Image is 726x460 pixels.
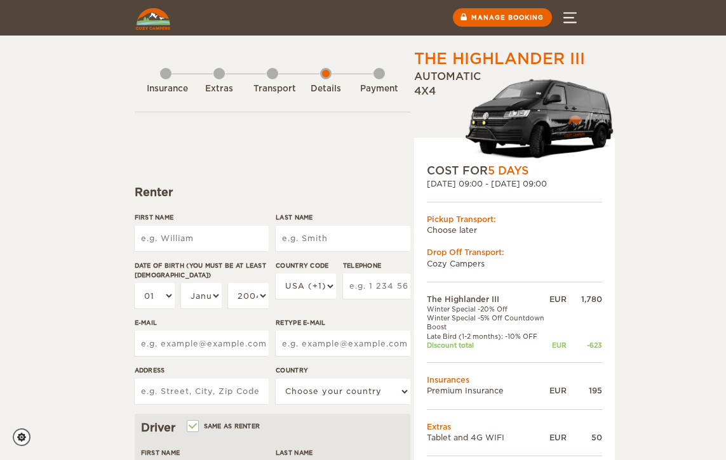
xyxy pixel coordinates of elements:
td: Winter Special -20% Off [427,305,549,313]
div: EUR [549,294,567,305]
td: Insurances [427,374,602,385]
td: Tablet and 4G WIFI [427,432,549,443]
img: Cozy Campers [136,8,170,30]
label: Address [135,365,269,375]
div: 1,780 [567,294,602,305]
label: Country Code [276,261,336,270]
div: Details [307,83,345,95]
a: Cookie settings [13,428,39,446]
label: Last Name [276,213,410,222]
div: 195 [567,385,602,396]
span: 5 Days [488,164,528,177]
td: The Highlander III [427,294,549,305]
label: Telephone [343,261,410,270]
div: EUR [549,385,567,396]
div: EUR [549,341,567,350]
td: Choose later [427,225,602,235]
div: 50 [567,432,602,443]
label: E-mail [135,318,269,327]
input: e.g. Street, City, Zip Code [135,379,269,404]
label: First Name [141,448,269,457]
label: First Name [135,213,269,222]
div: Automatic 4x4 [414,70,615,162]
input: e.g. William [135,226,269,251]
input: Same as renter [188,423,196,431]
a: Manage booking [453,8,552,27]
div: Extras [200,83,238,95]
label: Last Name [276,448,404,457]
td: Discount total [427,341,549,350]
div: Payment [360,83,398,95]
label: Retype E-mail [276,318,410,327]
label: Date of birth (You must be at least [DEMOGRAPHIC_DATA]) [135,261,269,280]
label: Country [276,365,410,375]
input: e.g. example@example.com [276,331,410,356]
label: Same as renter [188,420,260,432]
td: Cozy Campers [427,258,602,269]
div: [DATE] 09:00 - [DATE] 09:00 [427,178,602,189]
td: Late Bird (1-2 months): -10% OFF [427,332,549,341]
div: Pickup Transport: [427,214,602,225]
div: Drop Off Transport: [427,247,602,258]
input: e.g. example@example.com [135,331,269,356]
div: Insurance [147,83,185,95]
div: EUR [549,432,567,443]
div: -623 [567,341,602,350]
td: Extras [427,421,602,432]
div: Driver [141,420,404,435]
div: Transport [253,83,292,95]
div: Renter [135,185,410,200]
td: Premium Insurance [427,385,549,396]
div: The Highlander III [414,48,585,70]
td: Winter Special -5% Off Countdown Boost [427,313,549,332]
div: COST FOR [427,163,602,178]
input: e.g. 1 234 567 890 [343,273,410,299]
input: e.g. Smith [276,226,410,251]
img: stor-langur-4.png [465,74,615,163]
